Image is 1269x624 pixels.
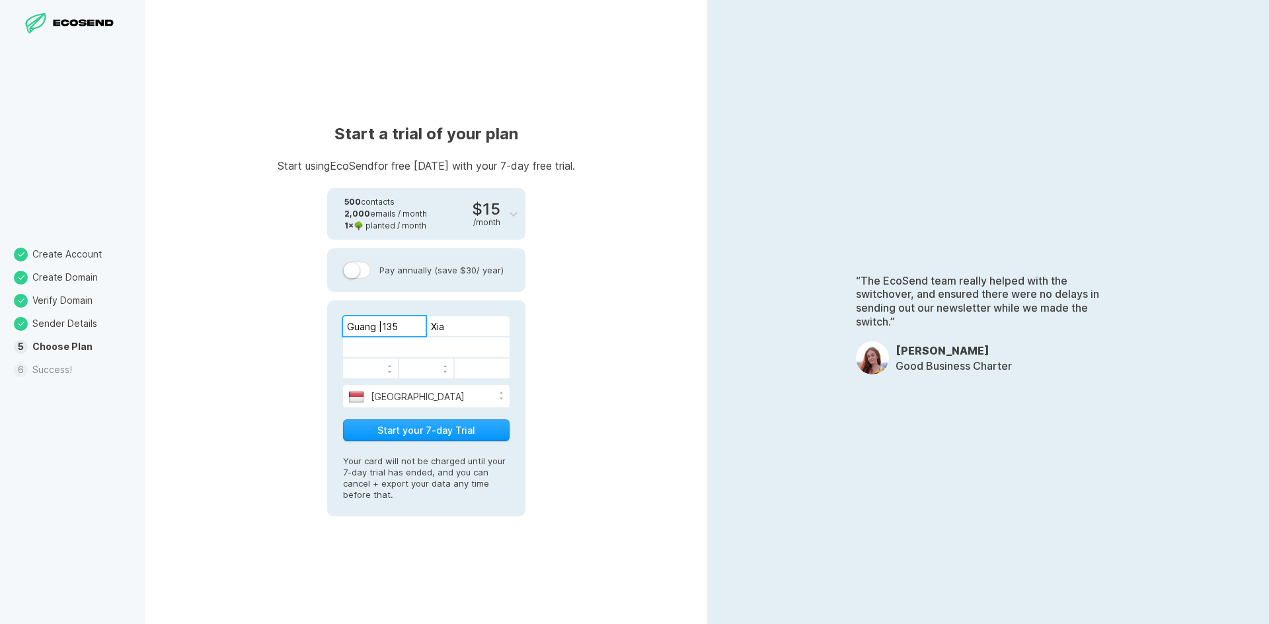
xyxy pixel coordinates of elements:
[347,339,506,355] iframe: Credit Card Number
[896,344,1012,357] h3: [PERSON_NAME]
[344,208,427,220] div: emails / month
[344,220,427,232] div: 🌳 planted / month
[344,197,361,207] strong: 500
[472,201,500,227] div: $15
[459,361,506,376] iframe: CVV
[856,341,889,374] img: OpDfwsLJpxJND2XqePn68R8dM.jpeg
[278,123,575,145] h1: Start a trial of your plan
[427,316,510,336] input: Last Name
[343,316,426,336] input: First Name
[344,221,354,230] strong: 1 ×
[343,261,510,279] label: Pay annually (save $30 / year)
[344,209,370,219] strong: 2,000
[343,442,510,501] p: Your card will not be charged until your 7-day trial has ended, and you can cancel + export your ...
[347,361,394,376] iframe: MM
[856,274,1120,329] p: “The EcoSend team really helped with the switchover, and ensured there were no delays in sending ...
[403,361,449,376] iframe: YYYY
[896,359,1012,373] p: Good Business Charter
[343,419,510,441] button: Start your 7-day Trial
[473,217,500,227] div: / month
[278,160,575,171] p: Start using EcoSend for free [DATE] with your 7-day free trial.
[344,196,427,208] div: contacts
